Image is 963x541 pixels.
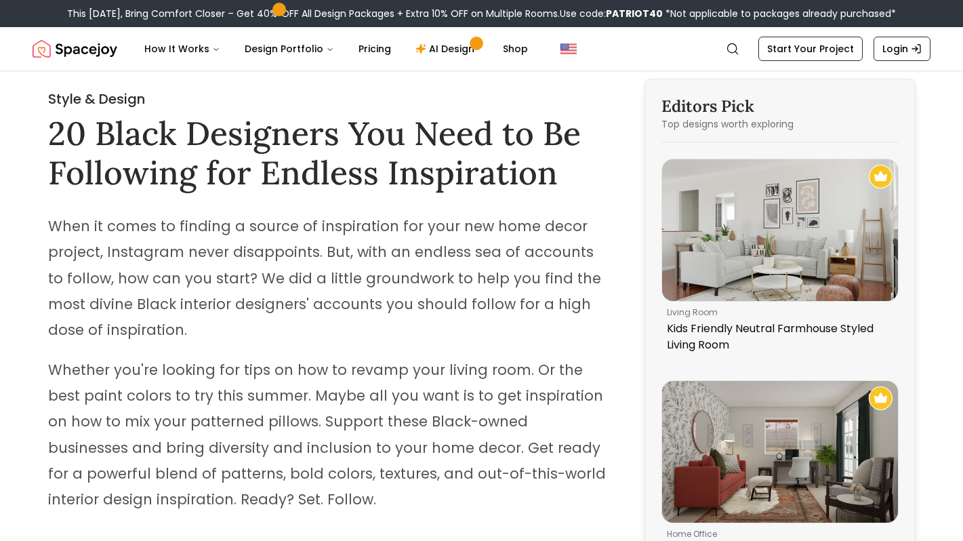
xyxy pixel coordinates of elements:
[234,35,345,62] button: Design Portfolio
[758,37,863,61] a: Start Your Project
[661,96,899,117] h3: Editors Pick
[667,529,888,540] p: home office
[405,35,489,62] a: AI Design
[667,321,888,353] p: Kids Friendly Neutral Farmhouse Styled Living Room
[869,386,893,410] img: Recommended Spacejoy Design - A Traditional English Cottage Home Office
[874,37,930,61] a: Login
[661,117,899,131] p: Top designs worth exploring
[662,159,898,301] img: Kids Friendly Neutral Farmhouse Styled Living Room
[606,7,663,20] b: PATRIOT40
[667,307,888,318] p: living room
[560,41,577,57] img: United States
[33,35,117,62] img: Spacejoy Logo
[662,381,898,523] img: A Traditional English Cottage Home Office
[33,35,117,62] a: Spacejoy
[134,35,539,62] nav: Main
[67,7,896,20] div: This [DATE], Bring Comfort Closer – Get 40% OFF All Design Packages + Extra 10% OFF on Multiple R...
[869,165,893,188] img: Recommended Spacejoy Design - Kids Friendly Neutral Farmhouse Styled Living Room
[48,216,601,340] span: When it comes to finding a source of inspiration for your new home decor project, Instagram never...
[48,114,609,192] h1: 20 Black Designers You Need to Be Following for Endless Inspiration
[33,27,930,71] nav: Global
[560,7,663,20] span: Use code:
[48,89,609,108] h2: Style & Design
[348,35,402,62] a: Pricing
[661,159,899,359] a: Kids Friendly Neutral Farmhouse Styled Living RoomRecommended Spacejoy Design - Kids Friendly Neu...
[492,35,539,62] a: Shop
[134,35,231,62] button: How It Works
[663,7,896,20] span: *Not applicable to packages already purchased*
[48,360,606,509] span: Whether you're looking for tips on how to revamp your living room. Or the best paint colors to tr...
